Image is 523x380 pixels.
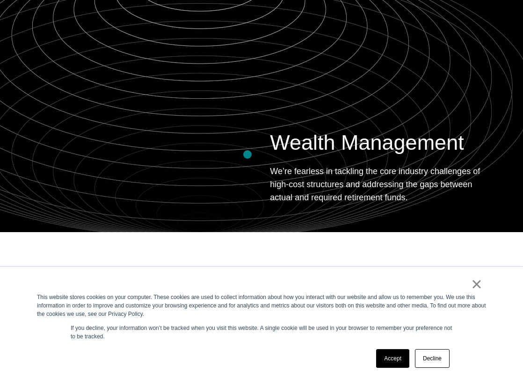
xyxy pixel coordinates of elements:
div: We’re fearless in tackling the core industry challenges of high-cost structures and addressing th... [270,129,495,204]
h2: Wealth Management [270,129,495,157]
a: Decline [415,349,450,368]
a: Accept [376,349,409,368]
div: This website stores cookies on your computer. These cookies are used to collect information about... [37,293,486,318]
a: × [471,280,482,288]
p: If you decline, your information won’t be tracked when you visit this website. A single cookie wi... [71,324,452,341]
